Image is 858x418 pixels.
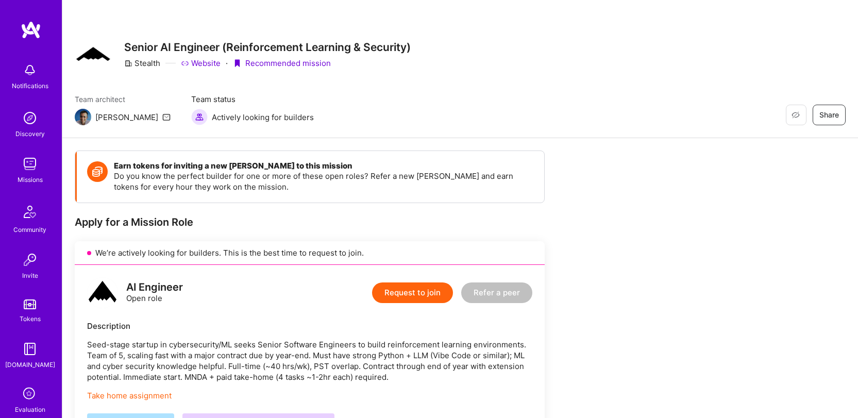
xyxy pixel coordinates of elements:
button: Request to join [372,282,453,303]
div: AI Engineer [126,282,183,293]
img: Actively looking for builders [191,109,208,125]
img: logo [87,277,118,308]
button: Share [813,105,846,125]
p: Seed-stage startup in cybersecurity/ML seeks Senior Software Engineers to build reinforcement lea... [87,339,532,382]
div: Invite [22,270,38,281]
div: Apply for a Mission Role [75,215,545,229]
span: Team status [191,94,314,105]
h3: Senior AI Engineer (Reinforcement Learning & Security) [124,41,411,54]
span: Team architect [75,94,171,105]
div: [PERSON_NAME] [95,112,158,123]
span: Share [819,110,839,120]
a: Take home assignment [87,391,172,400]
div: Community [13,224,46,235]
img: logo [21,21,41,39]
div: Open role [126,282,183,304]
img: Invite [20,249,40,270]
div: Stealth [124,58,160,69]
img: Team Architect [75,109,91,125]
i: icon CompanyGray [124,59,132,68]
img: Token icon [87,161,108,182]
i: icon EyeClosed [792,111,800,119]
div: Recommended mission [233,58,331,69]
img: tokens [24,299,36,309]
i: icon SelectionTeam [20,384,40,404]
p: Do you know the perfect builder for one or more of these open roles? Refer a new [PERSON_NAME] an... [114,171,534,192]
i: icon PurpleRibbon [233,59,241,68]
img: guide book [20,339,40,359]
span: Actively looking for builders [212,112,314,123]
div: Missions [18,174,43,185]
div: Discovery [15,128,45,139]
div: · [226,58,228,69]
div: We’re actively looking for builders. This is the best time to request to join. [75,241,545,265]
img: teamwork [20,154,40,174]
i: icon Mail [162,113,171,121]
button: Refer a peer [461,282,532,303]
div: [DOMAIN_NAME] [5,359,55,370]
div: Tokens [20,313,41,324]
a: Website [181,58,221,69]
img: Company Logo [75,45,112,65]
h4: Earn tokens for inviting a new [PERSON_NAME] to this mission [114,161,534,171]
div: Description [87,321,532,331]
div: Evaluation [15,404,45,415]
img: discovery [20,108,40,128]
img: bell [20,60,40,80]
div: Notifications [12,80,48,91]
img: Community [18,199,42,224]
